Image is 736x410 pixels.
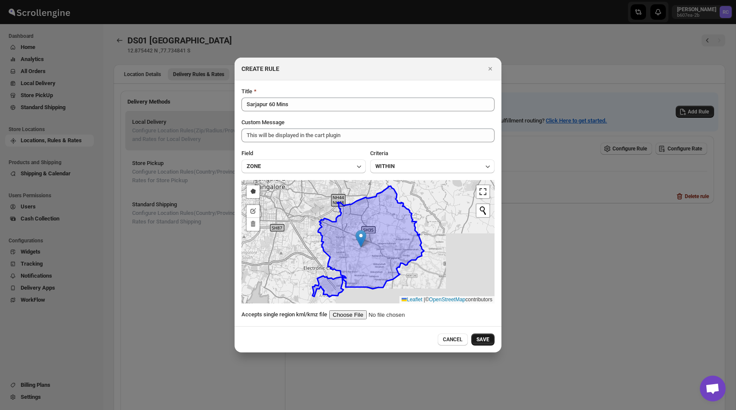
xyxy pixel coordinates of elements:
img: Marker [356,230,366,248]
p: Field [241,149,253,158]
div: © contributors [399,296,495,303]
button: WITHIN [370,159,495,173]
button: Initiate a new search [476,204,489,217]
button: SAVE [471,334,495,346]
input: Put your Zone/Location/Area Name, eg. Zone 1, Zone 2 etc. [241,98,495,111]
span: SAVE [476,336,489,343]
a: Edit layers [247,205,260,218]
span: Custom Message [241,119,285,125]
a: Leaflet [402,297,422,303]
a: Delete layers [247,218,260,231]
span: WITHIN [375,162,395,171]
a: View Fullscreen [476,185,489,198]
button: ZONE [241,159,366,173]
label: Accepts single region kml/kmz file [241,310,327,319]
a: OpenStreetMap [429,297,466,303]
a: Draw a polygon [247,185,260,198]
span: ZONE [247,162,261,171]
h2: CREATE RULE [241,64,279,73]
div: Open chat [700,376,726,401]
span: | [424,297,425,303]
p: Criteria [370,149,388,158]
button: Close [484,63,496,75]
button: CANCEL [438,334,468,346]
span: CANCEL [443,336,463,343]
span: Title [241,88,252,95]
